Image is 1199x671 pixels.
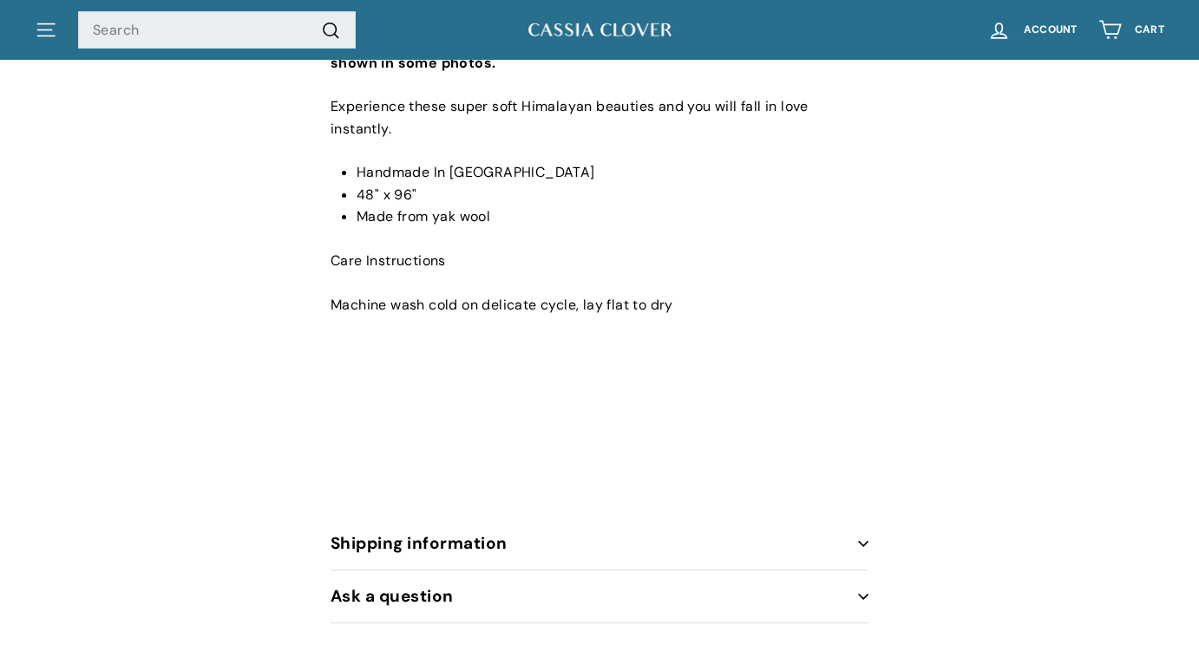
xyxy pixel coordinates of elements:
[1088,4,1175,55] a: Cart
[357,163,595,181] span: Handmade In [GEOGRAPHIC_DATA]
[331,31,835,72] strong: The rows may have slightly different variations in sequence and color, shown in some photos.
[331,296,673,314] span: Machine wash cold on delicate cycle, lay flat to dry
[78,11,356,49] input: Search
[1024,24,1078,36] span: Account
[357,186,417,204] span: 48" x 96"
[357,207,490,225] span: Made from yak wool
[331,251,446,270] span: Care Instructions
[977,4,1088,55] a: Account
[1135,24,1164,36] span: Cart
[331,570,868,623] button: Ask a question
[331,518,868,570] button: Shipping information
[331,97,809,138] span: Experience these super soft Himalayan beauties and you will fall in love instantly.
